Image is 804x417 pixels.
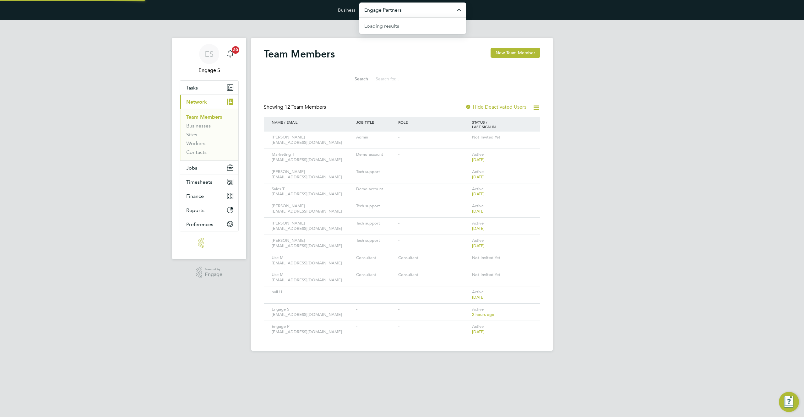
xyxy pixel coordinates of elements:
[270,235,355,252] div: [PERSON_NAME] [EMAIL_ADDRESS][DOMAIN_NAME]
[779,392,799,412] button: Engage Resource Center
[355,286,397,298] div: -
[397,321,470,333] div: -
[285,104,326,110] span: 12 Team Members
[470,252,534,264] div: Not Invited Yet
[355,166,397,178] div: Tech support
[270,304,355,321] div: Engage S [EMAIL_ADDRESS][DOMAIN_NAME]
[180,109,238,160] div: Network
[465,104,526,110] label: Hide Deactivated Users
[470,200,534,217] div: Active
[186,221,213,227] span: Preferences
[470,132,534,143] div: Not Invited Yet
[186,140,205,146] a: Workers
[372,73,464,85] input: Search for...
[180,189,238,203] button: Finance
[270,200,355,217] div: [PERSON_NAME] [EMAIL_ADDRESS][DOMAIN_NAME]
[355,321,397,333] div: -
[364,22,399,30] div: Loading results
[470,286,534,303] div: Active
[472,208,485,214] span: [DATE]
[270,252,355,269] div: Use M [EMAIL_ADDRESS][DOMAIN_NAME]
[355,218,397,229] div: Tech support
[472,329,485,334] span: [DATE]
[472,174,485,180] span: [DATE]
[270,269,355,286] div: Use M [EMAIL_ADDRESS][DOMAIN_NAME]
[397,218,470,229] div: -
[472,295,485,300] span: [DATE]
[270,132,355,149] div: [PERSON_NAME] [EMAIL_ADDRESS][DOMAIN_NAME]
[470,321,534,338] div: Active
[186,99,207,105] span: Network
[355,269,397,281] div: Consultant
[180,203,238,217] button: Reports
[470,235,534,252] div: Active
[355,200,397,212] div: Tech support
[264,48,335,60] h2: Team Members
[270,183,355,200] div: Sales T [EMAIL_ADDRESS][DOMAIN_NAME]
[224,44,236,64] a: 20
[186,193,204,199] span: Finance
[355,132,397,143] div: Admin
[172,38,246,259] nav: Main navigation
[180,161,238,175] button: Jobs
[470,166,534,183] div: Active
[397,286,470,298] div: -
[205,50,214,58] span: ES
[180,175,238,189] button: Timesheets
[355,304,397,315] div: -
[205,267,222,272] span: Powered by
[264,104,327,111] div: Showing
[472,243,485,248] span: [DATE]
[397,269,470,281] div: Consultant
[180,217,238,231] button: Preferences
[232,46,239,54] span: 20
[198,238,220,248] img: engage-logo-retina.png
[472,226,485,231] span: [DATE]
[340,76,368,82] label: Search
[397,132,470,143] div: -
[472,191,485,197] span: [DATE]
[355,117,397,127] div: JOB TITLE
[270,117,355,127] div: NAME / EMAIL
[397,235,470,246] div: -
[205,272,222,277] span: Engage
[270,321,355,338] div: Engage P [EMAIL_ADDRESS][DOMAIN_NAME]
[270,286,355,298] div: null U
[186,132,197,138] a: Sites
[397,304,470,315] div: -
[470,183,534,200] div: Active
[186,85,198,91] span: Tasks
[470,149,534,166] div: Active
[180,81,238,95] a: Tasks
[180,44,239,74] a: ESEngage S
[180,95,238,109] button: Network
[355,149,397,160] div: Demo account
[270,218,355,235] div: [PERSON_NAME] [EMAIL_ADDRESS][DOMAIN_NAME]
[397,117,470,127] div: ROLE
[270,166,355,183] div: [PERSON_NAME] [EMAIL_ADDRESS][DOMAIN_NAME]
[470,304,534,321] div: Active
[472,312,494,317] span: 2 hours ago
[186,114,222,120] a: Team Members
[270,149,355,166] div: Marketing T [EMAIL_ADDRESS][DOMAIN_NAME]
[470,117,534,132] div: STATUS / LAST SIGN IN
[180,67,239,74] span: Engage S
[186,165,197,171] span: Jobs
[472,157,485,162] span: [DATE]
[186,149,207,155] a: Contacts
[355,252,397,264] div: Consultant
[180,238,239,248] a: Go to home page
[470,269,534,281] div: Not Invited Yet
[397,166,470,178] div: -
[186,179,212,185] span: Timesheets
[196,267,223,279] a: Powered byEngage
[338,7,355,13] label: Business
[355,183,397,195] div: Demo account
[397,149,470,160] div: -
[355,235,397,246] div: Tech support
[397,183,470,195] div: -
[491,48,540,58] button: New Team Member
[397,252,470,264] div: Consultant
[186,123,211,129] a: Businesses
[186,207,204,213] span: Reports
